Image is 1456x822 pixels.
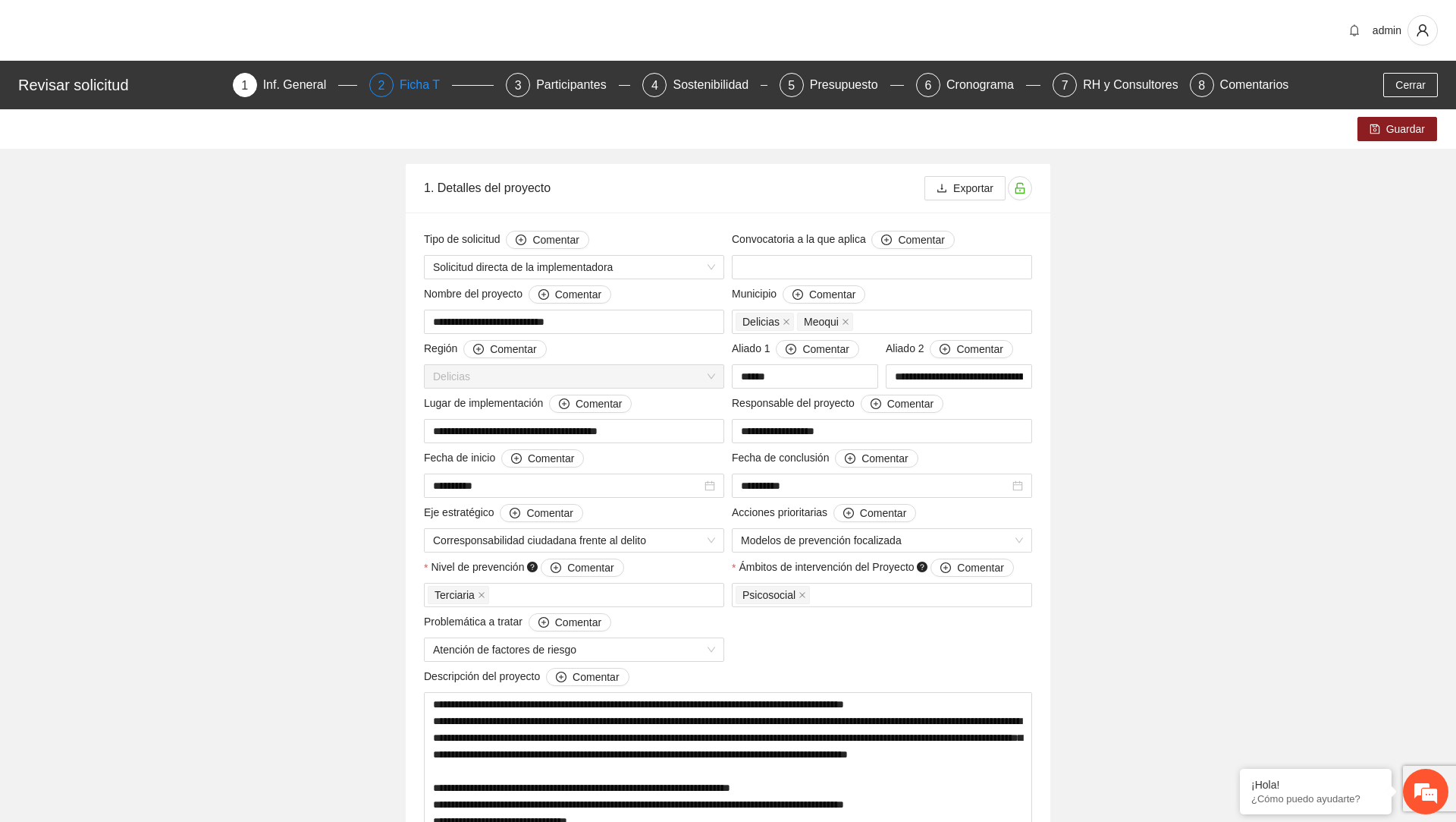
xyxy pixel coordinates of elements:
span: plus-circle [786,344,796,356]
button: Descripción del proyecto [546,668,629,686]
button: Problemática a tratar [529,613,611,631]
div: RH y Consultores [1083,73,1190,97]
div: Cronograma [946,73,1026,97]
span: 3 [515,79,522,92]
span: Comentar [555,286,601,303]
span: Eje estratégico [424,504,583,522]
span: Comentar [809,286,855,303]
span: Nivel de prevención [431,559,623,577]
button: Aliado 2 [930,340,1012,358]
span: Tipo de solicitud [424,231,589,249]
span: bell [1343,24,1366,36]
span: Cerrar [1395,77,1426,93]
span: 5 [788,79,795,92]
span: Comentar [887,395,934,412]
span: plus-circle [843,508,854,520]
div: Minimizar ventana de chat en vivo [249,8,285,44]
span: Fecha de conclusión [732,449,918,468]
div: 7RH y Consultores [1053,73,1177,97]
span: Nombre del proyecto [424,285,611,304]
span: Atención de factores de riesgo [433,638,715,661]
span: 6 [925,79,932,92]
span: close [783,318,790,326]
button: Eje estratégico [500,504,582,522]
div: 1. Detalles del proyecto [424,166,924,209]
span: plus-circle [792,289,803,301]
span: Modelos de prevención focalizada [741,529,1023,552]
span: Terciaria [428,586,489,604]
span: Comentar [957,559,1003,576]
span: Psicosocial [736,586,810,604]
div: Ficha T [400,73,452,97]
span: 7 [1062,79,1068,92]
button: Nombre del proyecto [529,285,611,304]
button: Responsable del proyecto [861,395,943,413]
p: ¿Cómo puedo ayudarte? [1251,793,1380,805]
button: bell [1342,18,1367,43]
button: Lugar de implementación [549,395,632,413]
button: downloadExportar [924,176,1006,200]
textarea: Escriba su mensaje y pulse “Intro” [8,414,289,468]
span: plus-circle [473,344,484,356]
span: plus-circle [940,562,951,575]
span: plus-circle [881,235,892,247]
span: Comentar [573,669,619,685]
button: Acciones prioritarias [833,504,916,522]
span: plus-circle [510,508,520,520]
span: Acciones prioritarias [732,504,916,522]
div: Presupuesto [810,73,890,97]
span: question-circle [917,562,927,572]
div: 6Cronograma [916,73,1040,97]
div: Comentarios [1220,73,1289,97]
div: 5Presupuesto [780,73,904,97]
div: 4Sostenibilidad [642,73,767,97]
span: Exportar [953,180,993,197]
span: plus-circle [940,344,950,356]
div: Participantes [536,73,619,97]
div: 3Participantes [506,73,630,97]
span: Fecha de inicio [424,449,584,468]
div: ¡Hola! [1251,779,1380,791]
button: unlock [1008,176,1032,200]
button: Región [463,340,546,358]
div: Revisar solicitud [18,73,224,97]
div: Inf. General [263,73,339,97]
button: Convocatoria a la que aplica [871,231,954,249]
span: Lugar de implementación [424,395,632,413]
span: Ámbitos de intervención del Proyecto [739,559,1013,577]
button: user [1407,15,1438,46]
span: Comentar [528,450,574,467]
span: question-circle [527,562,538,572]
span: Municipio [732,285,865,304]
span: plus-circle [871,398,881,411]
span: plus-circle [559,398,570,411]
span: Delicias [742,313,780,330]
span: close [478,591,485,599]
div: 2Ficha T [369,73,494,97]
span: Aliado 2 [886,340,1013,358]
span: plus-circle [845,453,855,465]
span: plus-circle [511,453,522,465]
span: save [1370,124,1380,136]
span: Comentar [532,231,579,248]
div: Chatee con nosotros ahora [79,77,255,97]
button: Cerrar [1383,73,1438,97]
button: Fecha de inicio [501,449,584,468]
span: Psicosocial [742,587,795,603]
span: plus-circle [538,617,549,629]
div: 8Comentarios [1190,73,1289,97]
span: Comentar [860,505,906,521]
span: Estamos en línea. [88,203,209,356]
span: 2 [378,79,384,92]
span: Meoqui [797,313,853,331]
span: Guardar [1386,121,1425,137]
span: Responsable del proyecto [732,395,943,413]
span: Comentar [567,559,613,576]
span: Comentar [956,341,1003,357]
button: Municipio [783,285,865,304]
span: Región [424,340,547,358]
span: Solicitud directa de la implementadora [433,256,715,279]
span: Descripción del proyecto [424,668,629,686]
span: unlock [1009,182,1031,194]
span: Delicias [433,365,715,388]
